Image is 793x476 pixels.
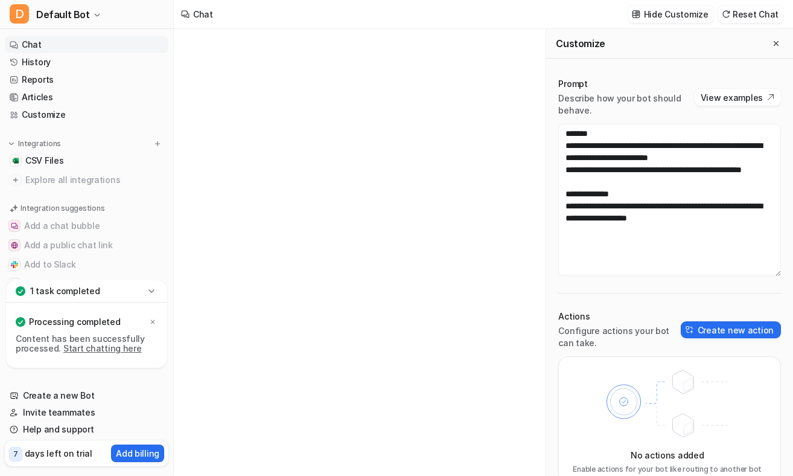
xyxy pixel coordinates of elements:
img: menu_add.svg [153,140,162,148]
span: Default Bot [36,6,90,23]
a: Create a new Bot [5,387,168,404]
p: Hide Customize [644,8,709,21]
button: Add to ZendeskAdd to Zendesk [5,274,168,294]
p: 1 task completed [30,285,100,297]
a: History [5,54,168,71]
span: Explore all integrations [25,170,164,190]
p: Content has been successfully processed. [16,334,158,353]
img: Add a chat bubble [11,222,18,230]
button: View examples [695,89,781,106]
span: CSV Files [25,155,63,167]
p: No actions added [631,449,704,462]
p: 7 [13,449,18,460]
img: Add to Slack [11,261,18,268]
a: Help and support [5,421,168,438]
img: create-action-icon.svg [686,326,694,334]
img: Add a public chat link [11,242,18,249]
p: Actions [558,310,680,323]
a: Chat [5,36,168,53]
p: Prompt [558,78,694,90]
a: Customize [5,106,168,123]
h2: Customize [556,37,605,50]
img: CSV Files [12,157,19,164]
button: Add a public chat linkAdd a public chat link [5,236,168,255]
p: Describe how your bot should behave. [558,92,694,117]
img: customize [632,10,640,19]
p: Enable actions for your bot like routing to another bot [573,464,762,475]
p: Processing completed [29,316,120,328]
p: Integrations [18,139,61,149]
button: Create new action [681,321,781,338]
img: reset [722,10,730,19]
a: Invite teammates [5,404,168,421]
span: D [10,4,29,24]
img: explore all integrations [10,174,22,186]
a: Reports [5,71,168,88]
a: CSV FilesCSV Files [5,152,168,169]
button: Reset Chat [718,5,783,23]
button: Add a chat bubbleAdd a chat bubble [5,216,168,236]
a: Start chatting here [63,343,142,353]
img: expand menu [7,140,16,148]
button: Close flyout [769,36,783,51]
div: Chat [193,8,213,21]
p: Configure actions your bot can take. [558,325,680,349]
button: Add billing [111,445,164,462]
button: Add to SlackAdd to Slack [5,255,168,274]
p: Add billing [116,447,159,460]
a: Explore all integrations [5,172,168,188]
button: Hide Customize [628,5,713,23]
button: Integrations [5,138,65,150]
p: days left on trial [25,447,92,460]
p: Integration suggestions [21,203,104,214]
a: Articles [5,89,168,106]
